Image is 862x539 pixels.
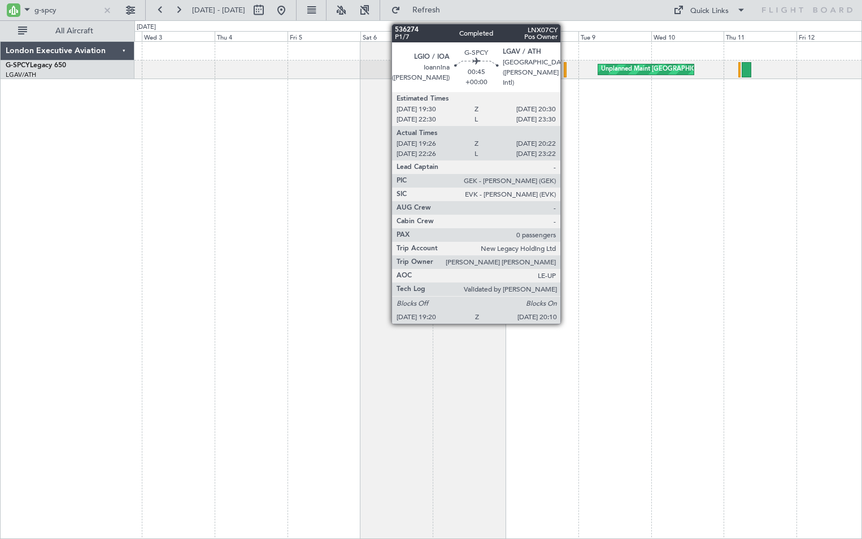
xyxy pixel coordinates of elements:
[6,71,36,79] a: LGAV/ATH
[578,31,651,41] div: Tue 9
[6,62,66,69] a: G-SPCYLegacy 650
[192,5,245,15] span: [DATE] - [DATE]
[34,2,99,19] input: A/C (Reg. or Type)
[651,31,724,41] div: Wed 10
[360,31,433,41] div: Sat 6
[215,31,288,41] div: Thu 4
[433,31,506,41] div: Sun 7
[137,23,156,32] div: [DATE]
[29,27,119,35] span: All Aircraft
[142,31,215,41] div: Wed 3
[724,31,796,41] div: Thu 11
[12,22,123,40] button: All Aircraft
[668,1,751,19] button: Quick Links
[690,6,729,17] div: Quick Links
[601,61,784,78] div: Unplanned Maint [GEOGRAPHIC_DATA] ([PERSON_NAME] Intl)
[288,31,360,41] div: Fri 5
[506,31,578,41] div: Mon 8
[403,6,450,14] span: Refresh
[386,1,454,19] button: Refresh
[6,62,30,69] span: G-SPCY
